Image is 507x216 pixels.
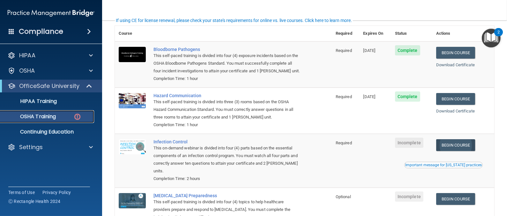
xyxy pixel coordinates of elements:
a: [MEDICAL_DATA] Preparedness [153,193,300,198]
a: Terms of Use [8,189,35,196]
th: Course [115,26,150,41]
div: Completion Time: 1 hour [153,75,300,83]
th: Actions [432,26,494,41]
a: Settings [8,143,93,151]
p: Continuing Education [4,129,91,135]
a: Bloodborne Pathogens [153,47,300,52]
a: Begin Course [436,47,475,59]
th: Status [391,26,432,41]
div: 2 [497,32,500,40]
div: If using CE for license renewal, please check your state's requirements for online vs. live cours... [116,18,352,23]
button: Read this if you are a dental practitioner in the state of CA [404,162,483,168]
img: danger-circle.6113f641.png [73,113,81,121]
span: [DATE] [363,48,376,53]
div: This on-demand webinar is divided into four (4) parts based on the essential components of an inf... [153,144,300,175]
a: Begin Course [436,93,475,105]
p: HIPAA Training [4,98,57,104]
p: OfficeSafe University [19,82,79,90]
span: Complete [395,45,420,55]
span: Incomplete [395,191,423,202]
div: Important message for [US_STATE] practices [405,163,482,167]
th: Required [332,26,360,41]
div: Completion Time: 1 hour [153,121,300,129]
span: Required [336,94,352,99]
a: HIPAA [8,52,93,59]
a: OSHA [8,67,93,75]
span: Required [336,140,352,145]
a: Begin Course [436,139,475,151]
p: OSHA Training [4,113,56,120]
button: Open Resource Center, 2 new notifications [482,29,501,47]
p: Settings [19,143,43,151]
img: PMB logo [8,7,94,19]
a: Privacy Policy [42,189,71,196]
span: Incomplete [395,138,423,148]
a: Begin Course [436,193,475,205]
a: OfficeSafe University [8,82,93,90]
span: Complete [395,91,420,102]
h4: Compliance [19,27,63,36]
div: Completion Time: 2 hours [153,175,300,183]
p: OSHA [19,67,35,75]
span: Required [336,48,352,53]
span: [DATE] [363,94,376,99]
span: Ⓒ Rectangle Health 2024 [8,198,61,205]
a: Infection Control [153,139,300,144]
a: Hazard Communication [153,93,300,98]
p: HIPAA [19,52,35,59]
div: This self-paced training is divided into four (4) exposure incidents based on the OSHA Bloodborne... [153,52,300,75]
a: Download Certificate [436,109,475,113]
button: If using CE for license renewal, please check your state's requirements for online vs. live cours... [115,17,353,24]
th: Expires On [360,26,391,41]
a: Download Certificate [436,62,475,67]
span: Optional [336,194,351,199]
div: This self-paced training is divided into three (3) rooms based on the OSHA Hazard Communication S... [153,98,300,121]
